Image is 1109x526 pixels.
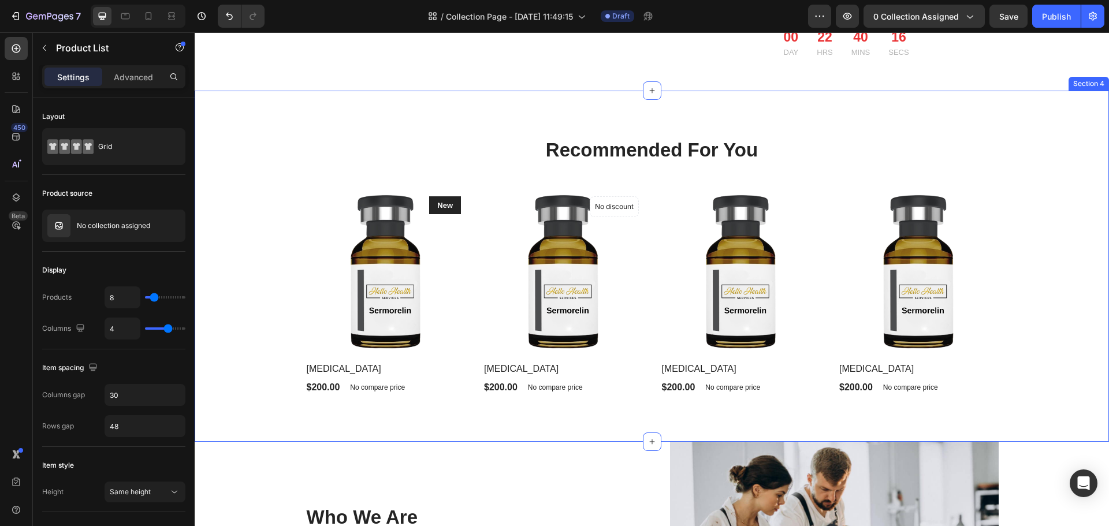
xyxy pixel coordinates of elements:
p: 7 [76,9,81,23]
input: Auto [105,416,185,437]
div: Item spacing [42,360,100,376]
div: Grid [98,133,169,160]
span: Collection Page - [DATE] 11:49:15 [446,10,573,23]
input: Auto [105,318,140,339]
div: Rows gap [42,421,74,431]
p: DAY [589,14,604,26]
p: No compare price [333,352,388,359]
p: No compare price [689,352,743,359]
div: $200.00 [288,347,324,363]
p: Who We Are [112,473,438,498]
span: Same height [110,487,151,496]
p: Advanced [114,71,153,83]
p: Settings [57,71,90,83]
div: $200.00 [643,347,679,363]
span: Draft [612,11,630,21]
button: 7 [5,5,86,28]
img: collection feature img [47,214,70,237]
div: Section 4 [876,46,912,57]
button: Publish [1032,5,1081,28]
h2: [MEDICAL_DATA] [643,329,804,345]
h2: [MEDICAL_DATA] [111,329,271,345]
div: Products [42,292,72,303]
div: Undo/Redo [218,5,265,28]
div: $200.00 [111,347,147,363]
h2: [MEDICAL_DATA] [466,329,627,345]
div: 450 [11,123,28,132]
input: Auto [105,287,140,308]
p: Product List [56,41,154,55]
div: Open Intercom Messenger [1070,469,1097,497]
button: Save [989,5,1028,28]
p: No compare price [511,352,565,359]
p: Recommended For You [112,106,803,130]
h2: [MEDICAL_DATA] [288,329,449,345]
p: SECS [694,14,714,26]
div: Product source [42,188,92,199]
p: No compare price [155,352,210,359]
span: Save [999,12,1018,21]
p: MINS [657,14,676,26]
div: Columns gap [42,390,85,400]
span: 0 collection assigned [873,10,959,23]
div: Item style [42,460,74,471]
p: New [243,167,258,179]
p: No discount [400,169,439,180]
div: Columns [42,321,87,337]
div: Publish [1042,10,1071,23]
div: $200.00 [466,347,502,363]
button: Same height [105,482,185,502]
div: Display [42,265,66,275]
div: Height [42,487,64,497]
div: Layout [42,111,65,122]
div: Beta [9,211,28,221]
span: / [441,10,444,23]
iframe: Design area [195,32,1109,526]
button: 0 collection assigned [864,5,985,28]
p: No collection assigned [77,222,150,230]
input: Auto [105,385,185,405]
p: HRS [622,14,638,26]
